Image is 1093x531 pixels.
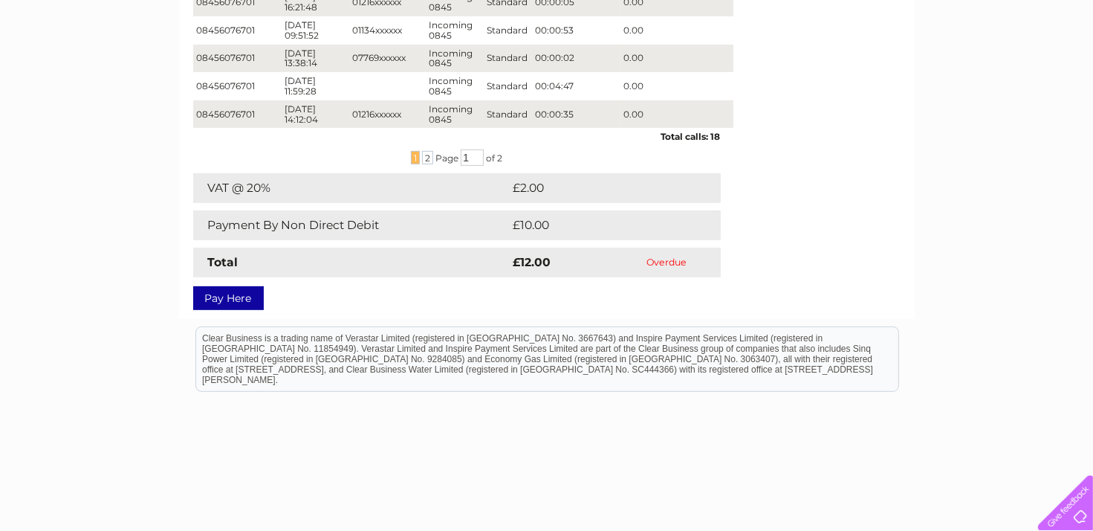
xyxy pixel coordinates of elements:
td: £10.00 [510,210,690,240]
td: Overdue [612,248,720,277]
span: 2 [422,151,433,164]
td: Standard [484,45,532,73]
span: Page [435,152,458,164]
span: of [486,152,495,164]
td: [DATE] 13:38:14 [282,45,349,73]
td: 00:00:02 [532,45,620,73]
td: VAT @ 20% [193,173,510,203]
span: 2 [497,152,502,164]
td: £2.00 [510,173,687,203]
a: Water [831,63,860,74]
a: 0333 014 3131 [813,7,915,26]
a: Pay Here [193,286,264,310]
td: 08456076701 [193,100,282,129]
td: Standard [484,72,532,100]
td: 07769xxxxxx [349,45,426,73]
td: Incoming 0845 [426,16,484,45]
td: Incoming 0845 [426,72,484,100]
div: Total calls: 18 [193,128,721,142]
td: 01134xxxxxx [349,16,426,45]
td: 08456076701 [193,16,282,45]
a: Log out [1044,63,1079,74]
span: 1 [411,151,420,164]
td: 00:00:53 [532,16,620,45]
td: 0.00 [620,72,733,100]
td: 0.00 [620,45,733,73]
td: [DATE] 11:59:28 [282,72,349,100]
td: Standard [484,16,532,45]
strong: Total [208,255,239,269]
a: Blog [964,63,985,74]
strong: £12.00 [513,255,551,269]
td: Payment By Non Direct Debit [193,210,510,240]
a: Energy [869,63,901,74]
td: 00:00:35 [532,100,620,129]
div: Clear Business is a trading name of Verastar Limited (registered in [GEOGRAPHIC_DATA] No. 3667643... [196,8,898,72]
td: 0.00 [620,100,733,129]
td: 08456076701 [193,45,282,73]
a: Telecoms [910,63,955,74]
td: Incoming 0845 [426,100,484,129]
td: [DATE] 14:12:04 [282,100,349,129]
td: 01216xxxxxx [349,100,426,129]
img: logo.png [38,39,114,84]
td: 08456076701 [193,72,282,100]
td: Standard [484,100,532,129]
td: [DATE] 09:51:52 [282,16,349,45]
td: Incoming 0845 [426,45,484,73]
td: 00:04:47 [532,72,620,100]
td: 0.00 [620,16,733,45]
a: Contact [994,63,1031,74]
